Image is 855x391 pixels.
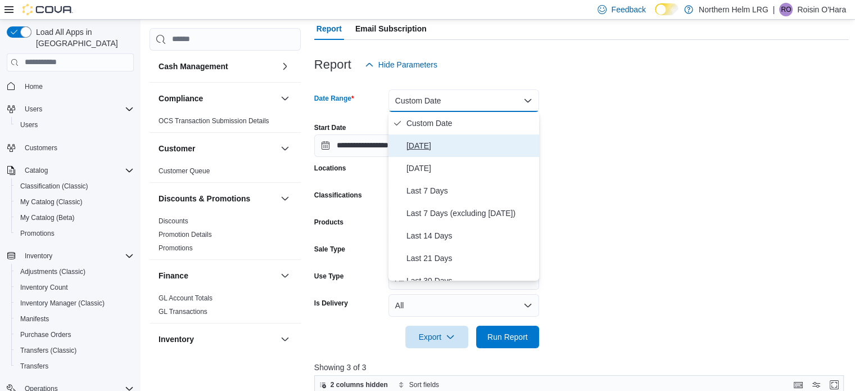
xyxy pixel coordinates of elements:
[16,328,76,341] a: Purchase Orders
[20,141,62,155] a: Customers
[278,142,292,155] button: Customer
[25,105,42,114] span: Users
[16,179,134,193] span: Classification (Classic)
[406,161,535,175] span: [DATE]
[159,193,276,204] button: Discounts & Promotions
[11,343,138,358] button: Transfers (Classic)
[150,164,301,182] div: Customer
[159,270,276,281] button: Finance
[20,362,48,371] span: Transfers
[314,191,362,200] label: Classifications
[159,167,210,176] span: Customer Queue
[159,244,193,253] span: Promotions
[11,178,138,194] button: Classification (Classic)
[2,140,138,156] button: Customers
[20,164,134,177] span: Catalog
[314,299,348,308] label: Is Delivery
[355,17,427,40] span: Email Subscription
[781,3,791,16] span: RO
[11,295,138,311] button: Inventory Manager (Classic)
[20,197,83,206] span: My Catalog (Classic)
[159,217,188,226] span: Discounts
[20,249,57,263] button: Inventory
[159,61,276,72] button: Cash Management
[16,328,134,341] span: Purchase Orders
[16,359,53,373] a: Transfers
[278,60,292,73] button: Cash Management
[278,92,292,105] button: Compliance
[25,143,57,152] span: Customers
[20,249,134,263] span: Inventory
[150,291,301,323] div: Finance
[314,272,343,281] label: Use Type
[16,195,134,209] span: My Catalog (Classic)
[159,231,212,239] a: Promotion Details
[16,359,134,373] span: Transfers
[2,163,138,178] button: Catalog
[16,227,59,240] a: Promotions
[487,331,528,343] span: Run Report
[20,267,85,276] span: Adjustments (Classic)
[388,112,539,281] div: Select listbox
[314,123,346,132] label: Start Date
[25,82,43,91] span: Home
[11,117,138,133] button: Users
[159,193,250,204] h3: Discounts & Promotions
[11,311,138,327] button: Manifests
[409,380,439,389] span: Sort fields
[20,102,134,116] span: Users
[159,93,276,104] button: Compliance
[2,101,138,117] button: Users
[316,17,342,40] span: Report
[16,281,134,294] span: Inventory Count
[20,79,134,93] span: Home
[20,102,47,116] button: Users
[16,265,90,278] a: Adjustments (Classic)
[20,213,75,222] span: My Catalog (Beta)
[331,380,388,389] span: 2 columns hidden
[476,326,539,348] button: Run Report
[150,214,301,259] div: Discounts & Promotions
[11,226,138,241] button: Promotions
[16,118,134,132] span: Users
[699,3,768,16] p: Northern Helm LRG
[20,229,55,238] span: Promotions
[20,314,49,323] span: Manifests
[314,94,354,103] label: Date Range
[159,294,212,302] a: GL Account Totals
[150,114,301,132] div: Compliance
[16,179,93,193] a: Classification (Classic)
[11,327,138,343] button: Purchase Orders
[16,312,134,326] span: Manifests
[314,164,346,173] label: Locations
[11,358,138,374] button: Transfers
[16,296,134,310] span: Inventory Manager (Classic)
[11,264,138,280] button: Adjustments (Classic)
[16,265,134,278] span: Adjustments (Classic)
[16,344,134,357] span: Transfers (Classic)
[159,230,212,239] span: Promotion Details
[159,117,269,125] a: OCS Transaction Submission Details
[278,192,292,205] button: Discounts & Promotions
[16,281,73,294] a: Inventory Count
[159,334,276,345] button: Inventory
[16,118,42,132] a: Users
[159,61,228,72] h3: Cash Management
[278,332,292,346] button: Inventory
[11,194,138,210] button: My Catalog (Classic)
[2,78,138,95] button: Home
[773,3,775,16] p: |
[406,206,535,220] span: Last 7 Days (excluding [DATE])
[16,211,134,224] span: My Catalog (Beta)
[159,143,195,154] h3: Customer
[25,166,48,175] span: Catalog
[314,134,422,157] input: Press the down key to open a popover containing a calendar.
[278,269,292,282] button: Finance
[2,248,138,264] button: Inventory
[20,120,38,129] span: Users
[159,294,212,303] span: GL Account Totals
[11,210,138,226] button: My Catalog (Beta)
[16,227,134,240] span: Promotions
[20,299,105,308] span: Inventory Manager (Classic)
